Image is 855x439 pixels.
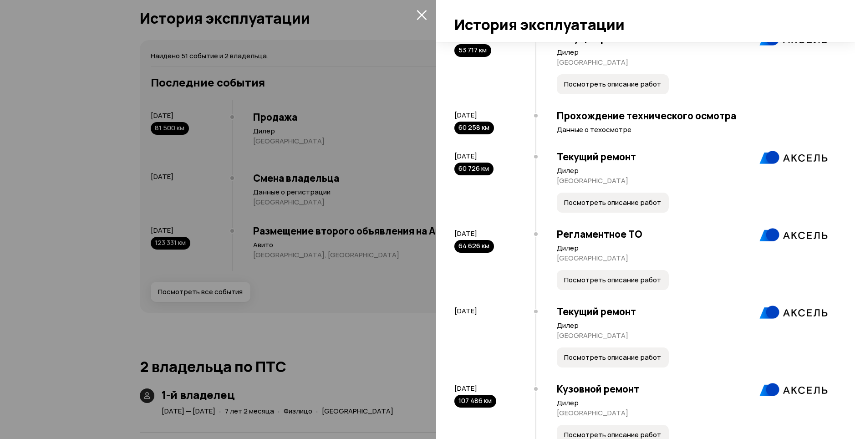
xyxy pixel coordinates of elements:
[557,228,828,240] h3: Регламентное ТО
[557,270,669,290] button: Посмотреть описание работ
[454,151,477,161] span: [DATE]
[557,254,828,263] p: [GEOGRAPHIC_DATA]
[557,321,828,330] p: Дилер
[564,353,661,362] span: Посмотреть описание работ
[557,125,828,134] p: Данные о техосмотре
[759,383,828,397] img: logo
[557,306,828,317] h3: Текущий ремонт
[759,306,828,319] img: logo
[454,229,477,238] span: [DATE]
[454,110,477,120] span: [DATE]
[759,151,828,164] img: logo
[564,80,661,89] span: Посмотреть описание работ
[759,228,828,242] img: logo
[557,193,669,213] button: Посмотреть описание работ
[557,398,828,408] p: Дилер
[414,7,429,22] button: закрыть
[454,306,477,316] span: [DATE]
[557,331,828,340] p: [GEOGRAPHIC_DATA]
[454,163,494,175] div: 60 726 км
[557,347,669,368] button: Посмотреть описание работ
[557,74,669,94] button: Посмотреть описание работ
[557,110,828,122] h3: Прохождение технического осмотра
[454,395,496,408] div: 107 486 км
[557,48,828,57] p: Дилер
[454,240,494,253] div: 64 626 км
[557,176,828,185] p: [GEOGRAPHIC_DATA]
[564,276,661,285] span: Посмотреть описание работ
[454,44,491,57] div: 53 717 км
[454,33,477,42] span: [DATE]
[557,151,828,163] h3: Текущий ремонт
[564,198,661,207] span: Посмотреть описание работ
[454,383,477,393] span: [DATE]
[454,122,494,134] div: 60 258 км
[557,32,828,44] h3: Текущий ремонт
[557,244,828,253] p: Дилер
[557,58,828,67] p: [GEOGRAPHIC_DATA]
[557,383,828,395] h3: Кузовной ремонт
[557,166,828,175] p: Дилер
[557,408,828,418] p: [GEOGRAPHIC_DATA]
